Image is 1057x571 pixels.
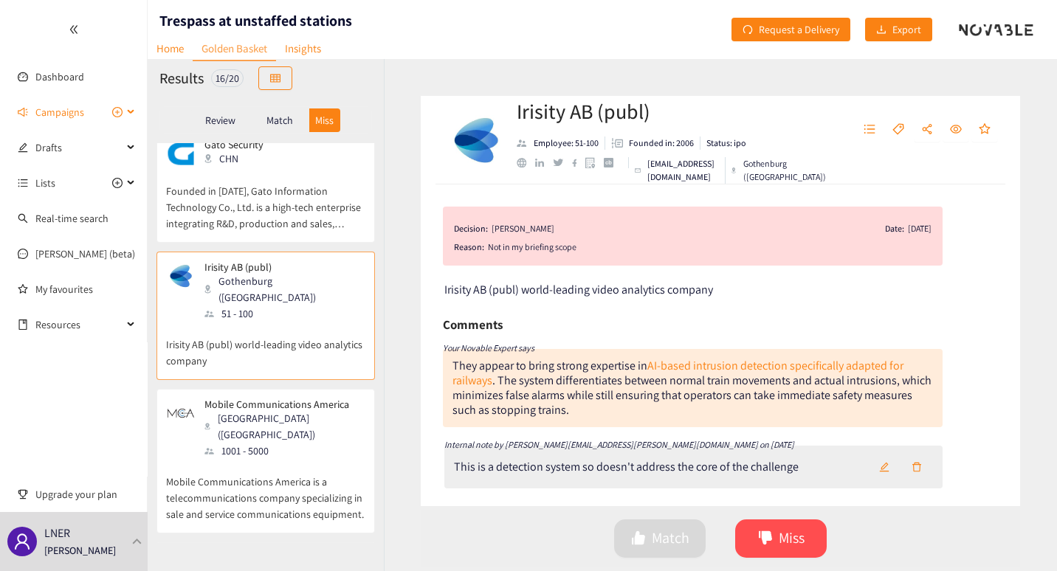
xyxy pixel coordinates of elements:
[943,118,969,142] button: eye
[452,358,903,388] a: AI-based intrusion detection specifically adapted for railways
[892,21,921,38] span: Export
[18,489,28,499] span: trophy
[534,136,599,150] p: Employee: 51-100
[166,168,365,232] p: Founded in [DATE], Gato Information Technology Co., Ltd. is a high-tech enterprise integrating R&...
[908,221,932,236] div: [DATE]
[35,70,84,83] a: Dashboard
[18,178,28,188] span: unordered-list
[35,168,55,198] span: Lists
[166,322,365,369] p: Irisity AB (publ) world-leading video analytics company
[758,530,773,547] span: dislike
[731,18,850,41] button: redoRequest a Delivery
[885,118,912,142] button: tag
[700,136,746,150] li: Status
[454,460,799,474] div: This is a detection system so doesn't address the core of the challenge
[447,111,506,170] img: Company Logo
[266,114,293,126] p: Match
[901,455,933,479] button: delete
[492,221,554,236] div: [PERSON_NAME]
[18,107,28,117] span: sound
[912,462,922,474] span: delete
[211,69,244,87] div: 16 / 20
[444,439,794,450] i: Internal note by [PERSON_NAME][EMAIL_ADDRESS][PERSON_NAME][DOMAIN_NAME] on [DATE]
[148,37,193,60] a: Home
[444,282,713,297] span: Irisity AB (publ) world-leading video analytics company
[44,542,116,558] p: [PERSON_NAME]
[205,114,235,126] p: Review
[743,24,753,36] span: redo
[193,37,276,61] a: Golden Basket
[443,314,503,336] h6: Comments
[204,398,355,410] p: Mobile Communications America
[35,310,123,339] span: Resources
[204,261,355,273] p: Irisity AB (publ)
[69,24,79,35] span: double-left
[605,136,700,150] li: Founded in year
[18,319,28,330] span: book
[204,443,364,459] div: 1001 - 5000
[517,158,535,167] a: website
[204,410,364,443] div: [GEOGRAPHIC_DATA] ([GEOGRAPHIC_DATA])
[315,114,334,126] p: Miss
[44,524,70,542] p: LNER
[876,24,886,36] span: download
[517,97,777,126] h2: Irisity AB (publ)
[879,462,889,474] span: edit
[18,142,28,153] span: edit
[865,18,932,41] button: downloadExport
[892,123,904,136] span: tag
[159,10,352,31] h1: Trespass at unstaffed stations
[35,133,123,162] span: Drafts
[553,159,571,166] a: twitter
[454,221,488,236] span: Decision:
[731,157,829,184] div: Gothenburg ([GEOGRAPHIC_DATA])
[159,68,204,89] h2: Results
[706,136,746,150] p: Status: ipo
[204,139,264,150] p: Gato Security
[13,533,31,550] span: user
[856,118,883,142] button: unordered-list
[454,240,484,255] span: Reason:
[35,212,109,225] a: Real-time search
[979,123,991,136] span: star
[868,455,901,479] button: edit
[914,118,940,142] button: share-alt
[488,240,932,255] div: Not in my briefing scope
[35,480,136,509] span: Upgrade your plan
[258,66,292,90] button: table
[517,136,605,150] li: Employees
[983,500,1057,571] iframe: Chat Widget
[614,519,706,558] button: likeMatch
[166,261,196,291] img: Snapshot of the company's website
[35,274,136,304] a: My favourites
[631,530,646,547] span: like
[629,136,694,150] p: Founded in: 2006
[443,349,943,427] div: They appear to bring strong expertise in . The system differentiates between normal train movemen...
[35,247,135,260] a: [PERSON_NAME] (beta)
[204,273,364,305] div: Gothenburg ([GEOGRAPHIC_DATA])
[950,123,962,136] span: eye
[35,97,84,127] span: Campaigns
[652,527,689,550] span: Match
[276,37,330,60] a: Insights
[971,118,998,142] button: star
[535,159,553,167] a: linkedin
[585,157,604,168] a: google maps
[921,123,933,136] span: share-alt
[759,21,839,38] span: Request a Delivery
[112,178,123,188] span: plus-circle
[779,527,805,550] span: Miss
[204,305,364,322] div: 51 - 100
[204,150,272,167] div: CHN
[166,459,365,522] p: Mobile Communications America is a telecommunications company specializing in sale and service co...
[112,107,123,117] span: plus-circle
[885,221,904,236] span: Date:
[166,139,196,168] img: Snapshot of the company's website
[270,73,280,85] span: table
[864,123,875,136] span: unordered-list
[604,158,622,167] a: crunchbase
[647,157,719,184] p: [EMAIL_ADDRESS][DOMAIN_NAME]
[735,519,827,558] button: dislikeMiss
[166,398,196,428] img: Snapshot of the company's website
